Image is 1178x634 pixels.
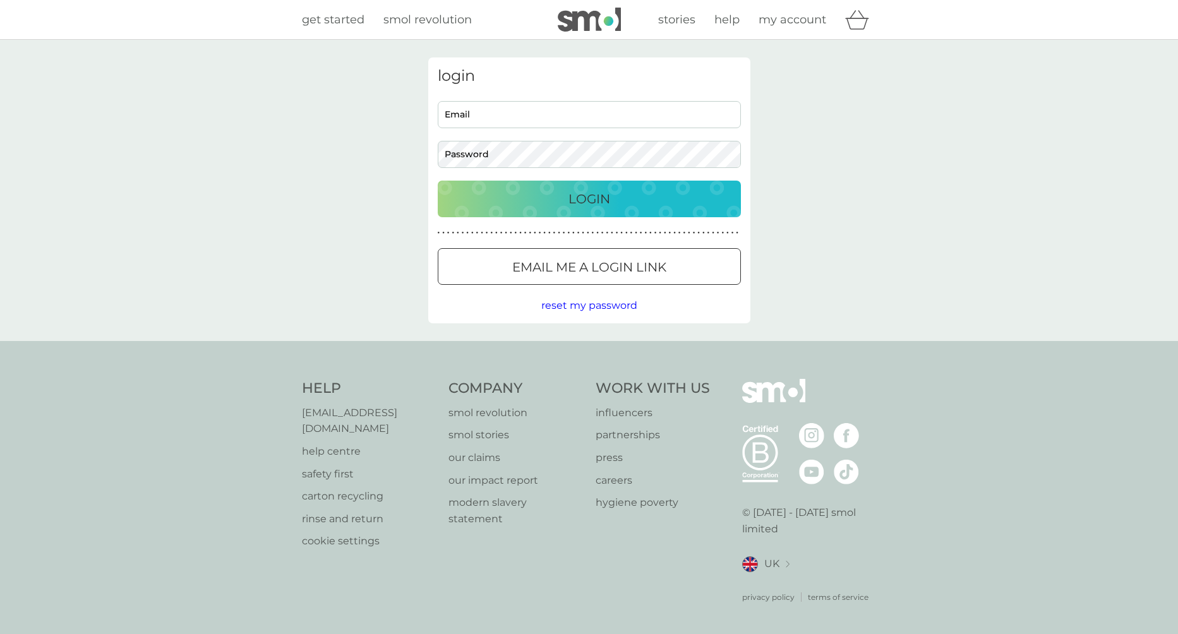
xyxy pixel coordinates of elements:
p: partnerships [596,427,710,443]
p: ● [442,230,445,236]
a: careers [596,472,710,489]
p: modern slavery statement [448,494,583,527]
span: my account [759,13,826,27]
p: ● [553,230,556,236]
p: ● [625,230,628,236]
p: ● [490,230,493,236]
p: ● [697,230,700,236]
img: visit the smol Youtube page [799,459,824,484]
p: smol stories [448,427,583,443]
span: help [714,13,740,27]
a: [EMAIL_ADDRESS][DOMAIN_NAME] [302,405,436,437]
span: get started [302,13,364,27]
button: Email me a login link [438,248,741,285]
p: ● [519,230,522,236]
a: our claims [448,450,583,466]
p: hygiene poverty [596,494,710,511]
img: smol [742,379,805,422]
p: ● [543,230,546,236]
span: smol revolution [383,13,472,27]
p: ● [466,230,469,236]
p: ● [495,230,498,236]
p: © [DATE] - [DATE] smol limited [742,505,877,537]
p: ● [673,230,676,236]
p: ● [611,230,613,236]
img: select a new location [786,561,790,568]
button: reset my password [541,297,637,314]
p: ● [664,230,666,236]
p: ● [649,230,652,236]
a: help [714,11,740,29]
img: UK flag [742,556,758,572]
p: ● [539,230,541,236]
img: smol [558,8,621,32]
span: reset my password [541,299,637,311]
p: ● [712,230,714,236]
a: rinse and return [302,511,436,527]
a: press [596,450,710,466]
h4: Company [448,379,583,398]
a: terms of service [808,591,868,603]
p: ● [500,230,503,236]
p: ● [481,230,483,236]
div: basket [845,7,877,32]
p: ● [707,230,710,236]
a: smol revolution [448,405,583,421]
p: ● [582,230,584,236]
p: ● [596,230,599,236]
p: ● [592,230,594,236]
p: ● [726,230,729,236]
a: stories [658,11,695,29]
p: ● [644,230,647,236]
p: ● [669,230,671,236]
h4: Work With Us [596,379,710,398]
p: ● [471,230,474,236]
a: privacy policy [742,591,795,603]
p: ● [447,230,450,236]
p: ● [702,230,705,236]
p: ● [731,230,734,236]
p: ● [683,230,685,236]
a: my account [759,11,826,29]
a: get started [302,11,364,29]
span: stories [658,13,695,27]
p: ● [635,230,637,236]
p: ● [693,230,695,236]
p: ● [505,230,507,236]
p: ● [678,230,681,236]
a: help centre [302,443,436,460]
img: visit the smol Facebook page [834,423,859,448]
a: cookie settings [302,533,436,549]
p: ● [616,230,618,236]
p: ● [438,230,440,236]
a: carton recycling [302,488,436,505]
p: influencers [596,405,710,421]
p: ● [606,230,608,236]
p: ● [457,230,459,236]
p: ● [717,230,719,236]
p: ● [620,230,623,236]
p: ● [510,230,512,236]
p: ● [548,230,551,236]
p: ● [572,230,575,236]
p: ● [563,230,565,236]
p: ● [630,230,633,236]
a: safety first [302,466,436,482]
p: ● [659,230,661,236]
button: Login [438,181,741,217]
a: smol revolution [383,11,472,29]
p: ● [524,230,527,236]
p: Email me a login link [512,257,666,277]
p: ● [721,230,724,236]
span: UK [764,556,779,572]
a: our impact report [448,472,583,489]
